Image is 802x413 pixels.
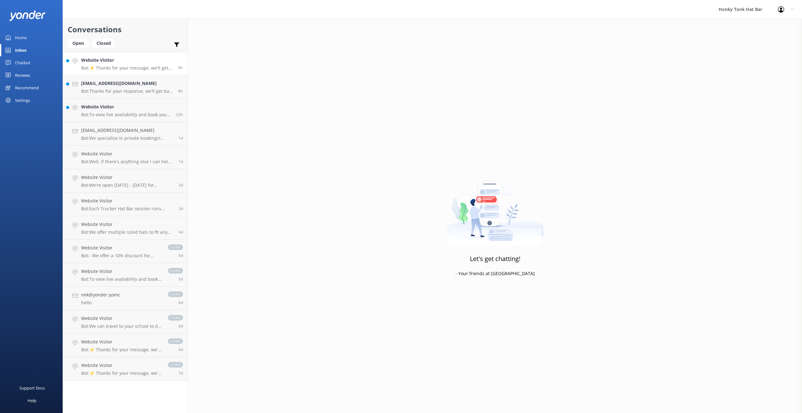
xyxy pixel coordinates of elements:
[179,135,183,141] span: 04:10pm 12-Aug-2025 (UTC -05:00) America/Chicago
[63,357,188,381] a: Website VisitorBot:⚡ Thanks for your message, we'll get back to you as soon as we can. You're als...
[168,362,183,368] span: closed
[15,31,27,44] div: Home
[81,88,174,94] p: Bot: Thanks for your response, we'll get back to you as soon as we can during opening hours.
[168,244,183,250] span: closed
[81,268,162,275] h4: Website Visitor
[68,39,92,46] a: Open
[81,315,162,322] h4: Website Visitor
[81,112,171,118] p: Bot: To view live availability and book your Honky Tonk Hat Bar experience, please visit [URL][DO...
[168,338,183,344] span: closed
[63,122,188,146] a: [EMAIL_ADDRESS][DOMAIN_NAME]Bot:We specialize in private bookings! Private parties require a mini...
[81,244,162,251] h4: Website Visitor
[9,10,45,21] img: yonder-white-logo.png
[81,197,174,204] h4: Website Visitor
[179,159,183,164] span: 10:45am 12-Aug-2025 (UTC -05:00) America/Chicago
[179,276,183,282] span: 02:24pm 08-Aug-2025 (UTC -05:00) America/Chicago
[178,88,183,94] span: 01:53pm 13-Aug-2025 (UTC -05:00) America/Chicago
[456,270,535,277] p: - Your friends at [GEOGRAPHIC_DATA]
[81,150,174,157] h4: Website Visitor
[63,169,188,193] a: Website VisitorBot:We're open [DATE] - [DATE] for appointments. We also accept walk-ins on Friday...
[81,127,174,134] h4: [EMAIL_ADDRESS][DOMAIN_NAME]
[179,182,183,188] span: 12:55pm 10-Aug-2025 (UTC -05:00) America/Chicago
[15,94,30,107] div: Settings
[92,39,119,46] a: Closed
[19,382,45,394] div: Support Docs
[179,253,183,258] span: 05:01pm 08-Aug-2025 (UTC -05:00) America/Chicago
[81,370,162,376] p: Bot: ⚡ Thanks for your message, we'll get back to you as soon as we can. You're also welcome to k...
[179,370,183,376] span: 09:59pm 06-Aug-2025 (UTC -05:00) America/Chicago
[92,39,116,48] div: Closed
[168,315,183,321] span: closed
[63,52,188,75] a: Website VisitorBot:⚡ Thanks for your message, we'll get back to you as soon as we can. You're als...
[81,65,174,71] p: Bot: ⚡ Thanks for your message, we'll get back to you as soon as we can. You're also welcome to k...
[179,347,183,352] span: 07:51pm 07-Aug-2025 (UTC -05:00) America/Chicago
[81,323,162,329] p: Bot: We can travel to your school to do hats for rush, bid day, parents weekend, big home games, ...
[63,240,188,263] a: Website VisitorBot:- We offer a 10% discount for military personnel with valid ID. - We don’t cur...
[81,229,174,235] p: Bot: We offer multiple sized hats to fit any head, so we should have hats that fit [DEMOGRAPHIC_D...
[178,65,183,70] span: 04:00pm 13-Aug-2025 (UTC -05:00) America/Chicago
[15,81,39,94] div: Recommend
[63,263,188,287] a: Website VisitorBot:To view live availability and book your Honky Tonk Hat Bar experience, please ...
[63,75,188,99] a: [EMAIL_ADDRESS][DOMAIN_NAME]Bot:Thanks for your response, we'll get back to you as soon as we can...
[81,347,162,353] p: Bot: ⚡ Thanks for your message, we'll get back to you as soon as we can. You're also welcome to k...
[63,99,188,122] a: Website VisitorBot:To view live availability and book your Honky Tonk Hat Bar experience, please ...
[81,300,120,306] p: hello
[63,287,188,310] a: mik@yonder.qomchelloclosed6d
[179,323,183,329] span: 07:51pm 07-Aug-2025 (UTC -05:00) America/Chicago
[63,310,188,334] a: Website VisitorBot:We can travel to your school to do hats for rush, bid day, parents weekend, bi...
[81,103,171,110] h4: Website Visitor
[63,193,188,216] a: Website VisitorBot:Each Trucker Hat Bar session runs about 90 minutes. You should plan for the en...
[63,216,188,240] a: Website VisitorBot:We offer multiple sized hats to fit any head, so we should have hats that fit ...
[81,362,162,369] h4: Website Visitor
[63,146,188,169] a: Website VisitorBot:Well, if there's anything else I can help with, let me know. Don't be shy!1d
[81,338,162,345] h4: Website Visitor
[81,253,162,259] p: Bot: - We offer a 10% discount for military personnel with valid ID. - We don’t currently offer a...
[168,268,183,274] span: closed
[81,174,174,181] h4: Website Visitor
[81,206,174,212] p: Bot: Each Trucker Hat Bar session runs about 90 minutes. You should plan for the entire experienc...
[176,112,183,117] span: 11:27pm 12-Aug-2025 (UTC -05:00) America/Chicago
[63,334,188,357] a: Website VisitorBot:⚡ Thanks for your message, we'll get back to you as soon as we can. You're als...
[81,57,174,64] h4: Website Visitor
[81,276,162,282] p: Bot: To view live availability and book your Honky Tonk Hat Bar experience, please visit [URL][DO...
[15,56,30,69] div: Chatbot
[15,44,27,56] div: Inbox
[470,254,520,264] h3: Let's get chatting!
[81,135,174,141] p: Bot: We specialize in private bookings! Private parties require a minimum of 10 guests and can be...
[81,291,120,298] h4: mik@yonder.qomc
[15,69,30,81] div: Reviews
[179,300,183,305] span: 07:53pm 07-Aug-2025 (UTC -05:00) America/Chicago
[81,159,174,165] p: Bot: Well, if there's anything else I can help with, let me know. Don't be shy!
[68,39,89,48] div: Open
[168,291,183,297] span: closed
[81,221,174,228] h4: Website Visitor
[179,229,183,235] span: 05:17pm 09-Aug-2025 (UTC -05:00) America/Chicago
[68,24,183,35] h2: Conversations
[447,167,544,246] img: artwork of a man stealing a conversation from at giant smartphone
[28,394,36,407] div: Help
[81,182,174,188] p: Bot: We're open [DATE] - [DATE] for appointments. We also accept walk-ins on Fridays and Saturday...
[179,206,183,211] span: 11:30am 10-Aug-2025 (UTC -05:00) America/Chicago
[81,80,174,87] h4: [EMAIL_ADDRESS][DOMAIN_NAME]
